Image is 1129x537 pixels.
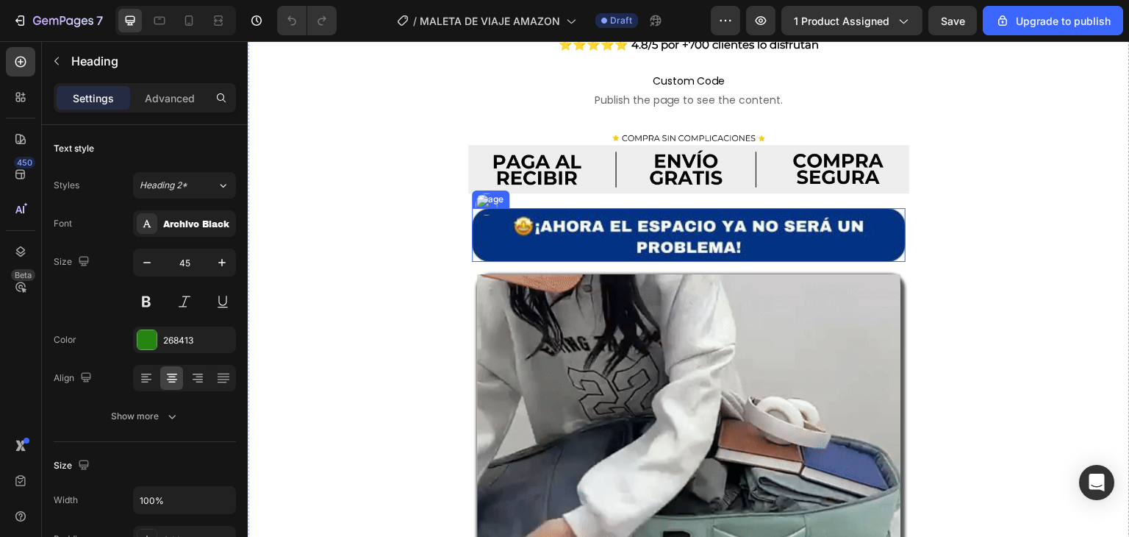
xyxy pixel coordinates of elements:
span: / [413,13,417,29]
div: Text style [54,142,94,155]
div: Image [227,152,259,165]
p: Settings [73,90,114,106]
img: upload-icon.svg [228,152,250,174]
span: 1 product assigned [794,13,889,29]
button: Show more [54,403,236,430]
button: Save [928,6,977,35]
span: Save [941,15,965,27]
img: 5102940096117714704.jpg [224,167,658,221]
div: Beta [11,269,35,281]
div: Size [54,252,93,272]
div: Align [54,369,95,388]
span: Draft [610,14,632,27]
div: Color [54,333,76,346]
input: Auto [134,487,235,513]
div: Width [54,494,78,507]
button: 1 product assigned [781,6,922,35]
div: Styles [54,179,79,192]
span: Custom Code [221,31,662,49]
span: Heading 2* [140,179,187,192]
iframe: Design area [248,41,1129,537]
div: Upgrade to publish [995,13,1111,29]
div: Undo/Redo [277,6,337,35]
div: Alibaba Image Search [228,152,250,174]
span: MALETA DE VIAJE AMAZON [420,13,560,29]
div: 450 [14,157,35,168]
div: Font [54,217,72,230]
button: Heading 2* [133,172,236,199]
span: Publish the page to see the content. [221,51,662,66]
div: Size [54,456,93,476]
p: Advanced [145,90,195,106]
div: Open Intercom Messenger [1079,465,1114,500]
img: gempages_477448881194403066-c4f5f154-867d-4181-b8b4-5659a54ad302.jpg [221,90,662,152]
button: 7 [6,6,110,35]
div: Archivo Black [163,218,232,231]
p: 7 [96,12,103,29]
button: Upgrade to publish [983,6,1123,35]
div: Show more [111,409,179,424]
p: Heading [71,52,230,70]
div: 268413 [163,334,232,347]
